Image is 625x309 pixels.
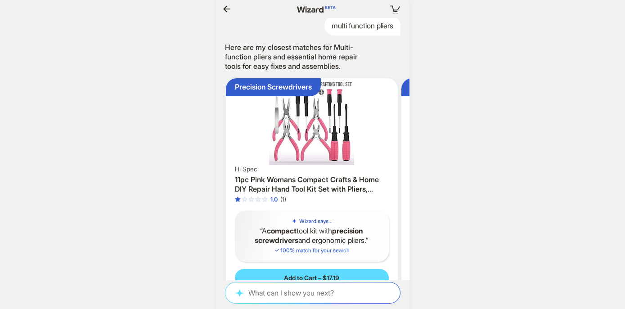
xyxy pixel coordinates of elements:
div: Here are my closest matches for Multi-function pliers and essential home repair tools for easy fi... [225,43,360,71]
span: star [248,197,254,202]
span: star [242,197,247,202]
span: 100 % match for your search [274,247,350,254]
span: star [255,197,261,202]
div: Precision Screwdrivers [235,82,312,92]
div: 1.0 [270,196,278,203]
div: 1.0 out of 5 stars [235,196,278,203]
h3: 11pc Pink Womans Compact Crafts & Home DIY Repair Hand Tool Kit Set with Pliers, Cutters and Prec... [235,175,389,194]
img: 11pc Pink Womans Compact Crafts & Home DIY Repair Hand Tool Kit Set with Pliers, Cutters and Prec... [229,82,395,165]
span: Add to Cart – $17.19 [284,274,339,282]
span: Hi Spec [235,165,257,173]
q: A tool kit with and ergonomic pliers. [242,226,382,245]
span: star [262,197,268,202]
h5: Wizard says... [299,218,333,225]
b: precision screwdrivers [255,226,363,245]
b: compact [267,226,297,235]
span: star [235,197,241,202]
div: multi function pliers [324,16,400,36]
img: 160-Piece Home Repair Tool Set, General Household Hand Tool Kit with Toolbox Storage Case for Hou... [405,82,570,165]
div: (1) [280,196,286,203]
button: Add to Cart – $17.19 [235,269,389,287]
